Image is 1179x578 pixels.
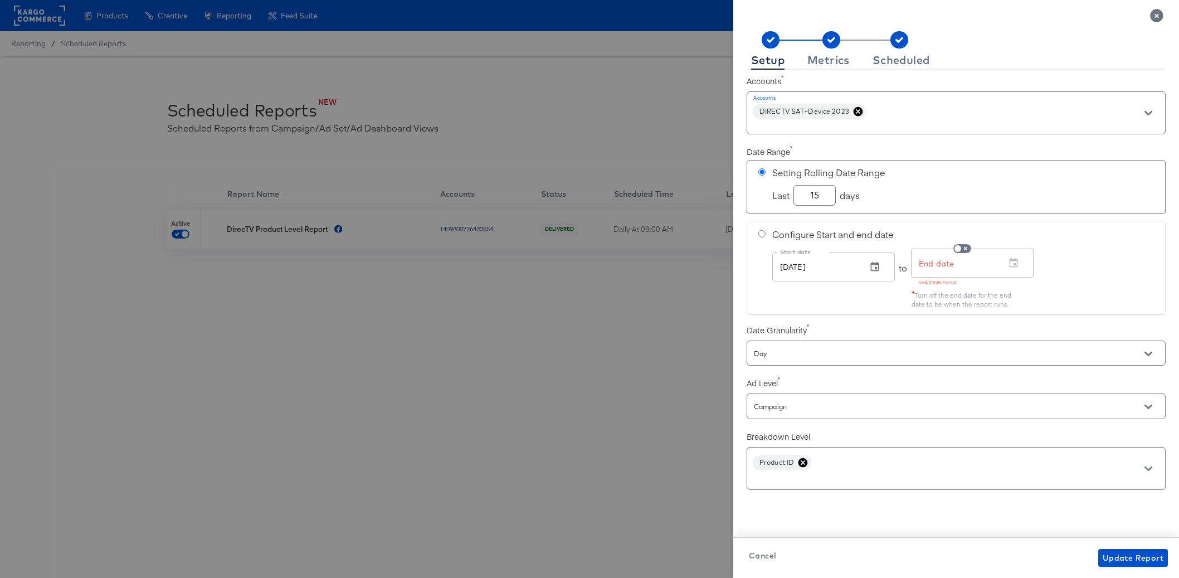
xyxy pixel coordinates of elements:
label: Breakdown Level [747,431,1166,442]
span: DIRECTV SAT+Device 2023 [753,107,856,115]
div: Setting Rolling Date RangeLastdays [747,160,1166,214]
div: Scheduled [873,56,930,65]
p: Invalid Date Format [919,279,1026,286]
div: Metrics [807,56,850,65]
button: Open [1140,346,1157,362]
span: Setting Rolling Date Range [772,166,1154,179]
div: Configure Start and end dateStart datetoEnd dateInvalid Date Format*Turn off the end date for the... [747,222,1166,315]
label: Accounts [747,75,1166,86]
button: Open [1140,105,1157,122]
span: Product ID [753,458,801,467]
div: Product ID [753,455,811,470]
label: Ad Level [747,377,1166,388]
span: Configure Start and end date [772,228,893,241]
span: Update Report [1103,551,1163,565]
button: Open [1140,460,1157,477]
span: Last [772,189,790,202]
button: Cancel [744,549,781,563]
span: Cancel [749,549,776,563]
label: Date Range [747,146,1166,157]
button: Update Report [1098,549,1168,567]
div: Turn off the end date for the end date to be when the report runs. [912,288,1026,309]
button: Open [1140,399,1157,415]
span: days [840,189,860,202]
div: Setup [751,56,785,65]
label: Date Granularity [747,324,1166,336]
span: to [899,261,907,274]
div: DIRECTV SAT+Device 2023 [753,104,866,119]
